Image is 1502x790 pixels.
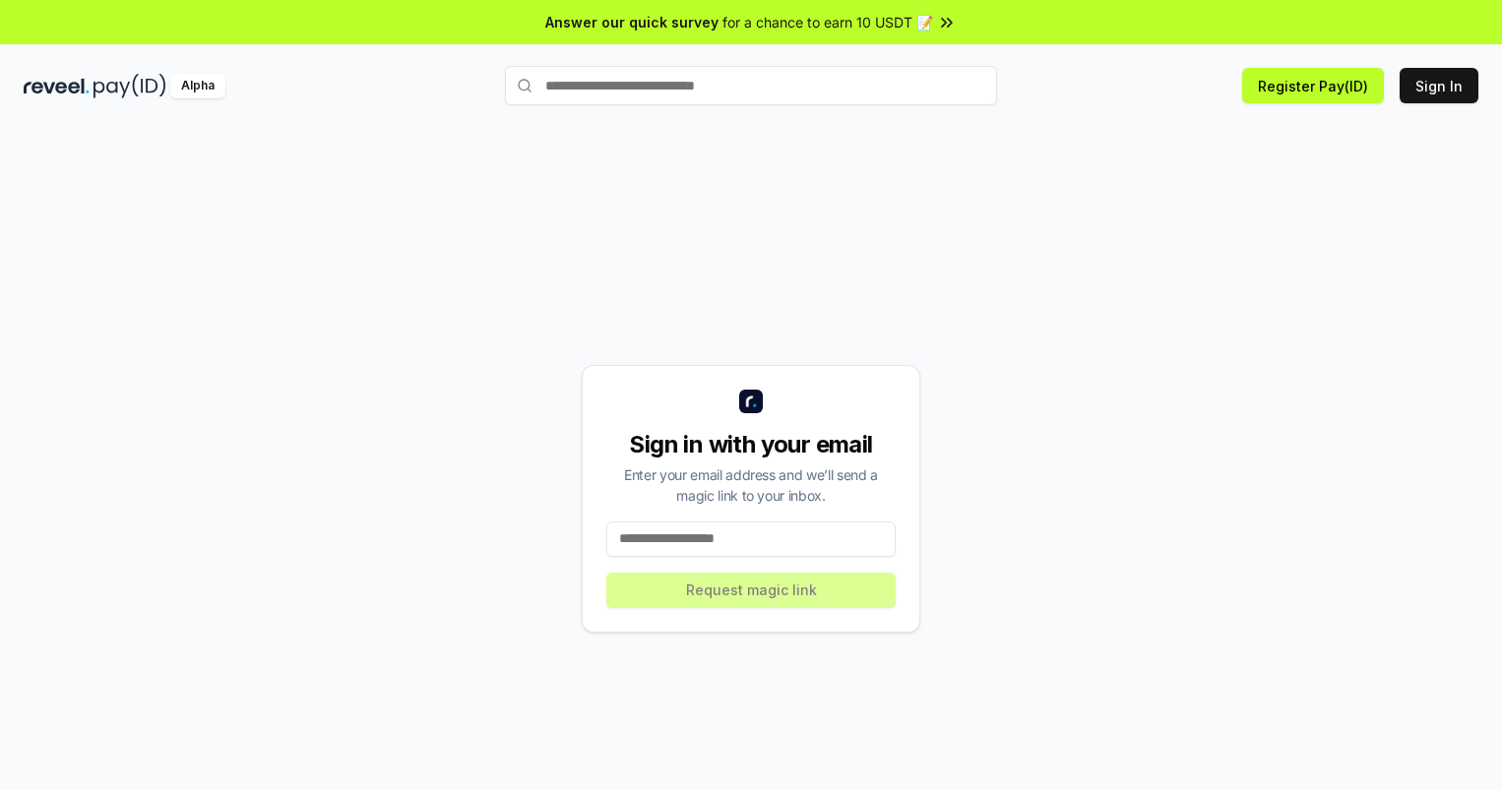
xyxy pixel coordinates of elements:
img: pay_id [94,74,166,98]
div: Enter your email address and we’ll send a magic link to your inbox. [606,464,896,506]
button: Register Pay(ID) [1242,68,1384,103]
div: Alpha [170,74,225,98]
button: Sign In [1400,68,1478,103]
img: logo_small [739,390,763,413]
span: for a chance to earn 10 USDT 📝 [722,12,933,32]
span: Answer our quick survey [545,12,719,32]
div: Sign in with your email [606,429,896,460]
img: reveel_dark [24,74,90,98]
